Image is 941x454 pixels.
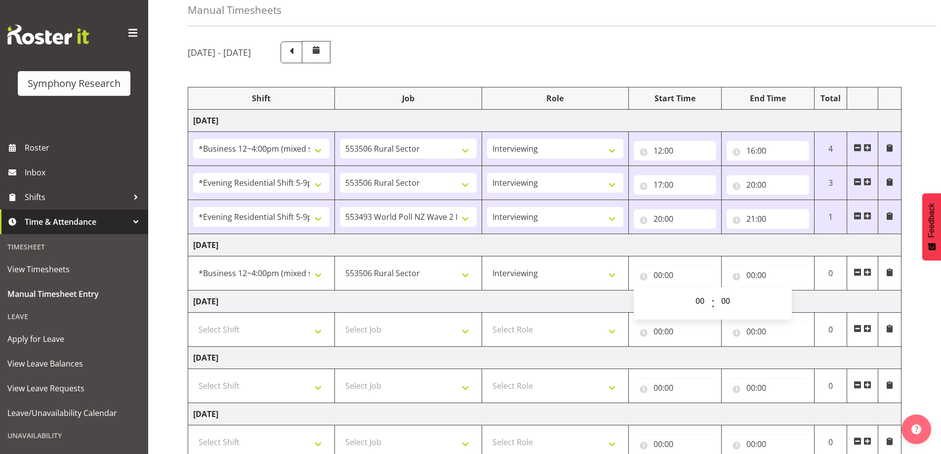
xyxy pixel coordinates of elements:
[819,92,842,104] div: Total
[814,200,847,234] td: 1
[7,406,141,420] span: Leave/Unavailability Calendar
[2,237,146,257] div: Timesheet
[28,76,121,91] div: Symphony Research
[188,290,901,313] td: [DATE]
[7,331,141,346] span: Apply for Leave
[7,25,89,44] img: Rosterit website logo
[25,140,143,155] span: Roster
[814,369,847,403] td: 0
[2,327,146,351] a: Apply for Leave
[727,175,809,195] input: Click to select...
[25,190,128,205] span: Shifts
[188,234,901,256] td: [DATE]
[634,175,716,195] input: Click to select...
[814,132,847,166] td: 4
[25,165,143,180] span: Inbox
[927,203,936,238] span: Feedback
[487,92,623,104] div: Role
[634,92,716,104] div: Start Time
[2,306,146,327] div: Leave
[814,313,847,347] td: 0
[922,193,941,260] button: Feedback - Show survey
[2,401,146,425] a: Leave/Unavailability Calendar
[634,141,716,161] input: Click to select...
[814,256,847,290] td: 0
[340,92,476,104] div: Job
[188,110,901,132] td: [DATE]
[2,257,146,282] a: View Timesheets
[634,265,716,285] input: Click to select...
[727,434,809,454] input: Click to select...
[727,92,809,104] div: End Time
[7,356,141,371] span: View Leave Balances
[25,214,128,229] span: Time & Attendance
[814,166,847,200] td: 3
[7,381,141,396] span: View Leave Requests
[7,287,141,301] span: Manual Timesheet Entry
[2,351,146,376] a: View Leave Balances
[188,403,901,425] td: [DATE]
[727,141,809,161] input: Click to select...
[727,378,809,398] input: Click to select...
[634,434,716,454] input: Click to select...
[188,347,901,369] td: [DATE]
[727,322,809,341] input: Click to select...
[711,291,715,316] span: :
[2,282,146,306] a: Manual Timesheet Entry
[911,424,921,434] img: help-xxl-2.png
[727,265,809,285] input: Click to select...
[634,322,716,341] input: Click to select...
[188,47,251,58] h5: [DATE] - [DATE]
[2,376,146,401] a: View Leave Requests
[7,262,141,277] span: View Timesheets
[727,209,809,229] input: Click to select...
[634,209,716,229] input: Click to select...
[2,425,146,446] div: Unavailability
[634,378,716,398] input: Click to select...
[193,92,329,104] div: Shift
[188,4,282,16] h4: Manual Timesheets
